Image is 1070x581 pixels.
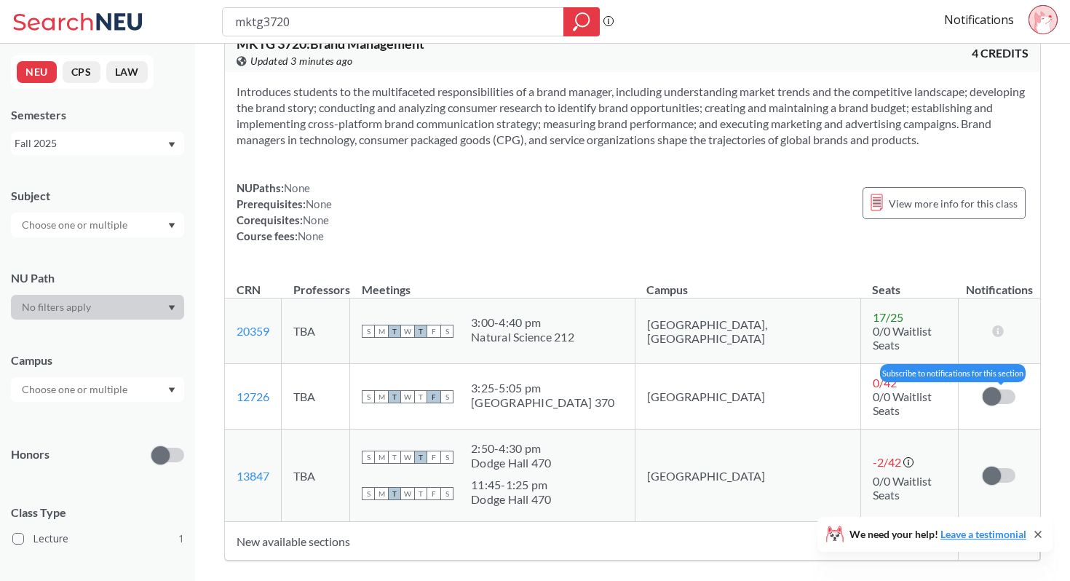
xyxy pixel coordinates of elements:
[427,487,440,500] span: F
[849,529,1026,539] span: We need your help!
[168,387,175,393] svg: Dropdown arrow
[11,188,184,204] div: Subject
[873,324,932,352] span: 0/0 Waitlist Seats
[237,36,424,52] span: MKTG 3720 : Brand Management
[15,216,137,234] input: Choose one or multiple
[635,430,860,522] td: [GEOGRAPHIC_DATA]
[471,395,614,410] div: [GEOGRAPHIC_DATA] 370
[237,390,269,403] a: 12726
[362,451,375,464] span: S
[959,267,1040,299] th: Notifications
[471,441,552,456] div: 2:50 - 4:30 pm
[440,451,453,464] span: S
[362,325,375,338] span: S
[106,61,148,83] button: LAW
[388,390,401,403] span: T
[860,267,958,299] th: Seats
[471,492,552,507] div: Dodge Hall 470
[944,12,1014,28] a: Notifications
[306,197,332,210] span: None
[375,390,388,403] span: M
[282,364,350,430] td: TBA
[15,381,137,398] input: Choose one or multiple
[414,451,427,464] span: T
[362,390,375,403] span: S
[168,305,175,311] svg: Dropdown arrow
[635,299,860,364] td: [GEOGRAPHIC_DATA], [GEOGRAPHIC_DATA]
[282,430,350,522] td: TBA
[873,310,903,324] span: 17 / 25
[12,529,184,548] label: Lecture
[440,390,453,403] span: S
[11,377,184,402] div: Dropdown arrow
[178,531,184,547] span: 1
[972,45,1029,61] span: 4 CREDITS
[873,455,901,469] span: -2 / 42
[282,299,350,364] td: TBA
[401,487,414,500] span: W
[563,7,600,36] div: magnifying glass
[471,478,552,492] div: 11:45 - 1:25 pm
[168,223,175,229] svg: Dropdown arrow
[284,181,310,194] span: None
[940,528,1026,540] a: Leave a testimonial
[237,84,1029,148] section: Introduces students to the multifaceted responsibilities of a brand manager, including understand...
[11,505,184,521] span: Class Type
[388,451,401,464] span: T
[11,446,49,463] p: Honors
[237,469,269,483] a: 13847
[234,9,553,34] input: Class, professor, course number, "phrase"
[427,390,440,403] span: F
[11,107,184,123] div: Semesters
[573,12,590,32] svg: magnifying glass
[401,325,414,338] span: W
[375,451,388,464] span: M
[350,267,635,299] th: Meetings
[440,325,453,338] span: S
[873,390,932,417] span: 0/0 Waitlist Seats
[889,194,1018,213] span: View more info for this class
[303,213,329,226] span: None
[375,325,388,338] span: M
[11,132,184,155] div: Fall 2025Dropdown arrow
[375,487,388,500] span: M
[471,330,574,344] div: Natural Science 212
[15,135,167,151] div: Fall 2025
[388,487,401,500] span: T
[250,53,353,69] span: Updated 3 minutes ago
[11,295,184,320] div: Dropdown arrow
[168,142,175,148] svg: Dropdown arrow
[414,390,427,403] span: T
[298,229,324,242] span: None
[414,487,427,500] span: T
[362,487,375,500] span: S
[237,282,261,298] div: CRN
[237,180,332,244] div: NUPaths: Prerequisites: Corequisites: Course fees:
[237,324,269,338] a: 20359
[17,61,57,83] button: NEU
[873,474,932,502] span: 0/0 Waitlist Seats
[427,325,440,338] span: F
[11,270,184,286] div: NU Path
[427,451,440,464] span: F
[401,390,414,403] span: W
[11,352,184,368] div: Campus
[282,267,350,299] th: Professors
[471,315,574,330] div: 3:00 - 4:40 pm
[635,364,860,430] td: [GEOGRAPHIC_DATA]
[225,522,959,561] td: New available sections
[63,61,100,83] button: CPS
[440,487,453,500] span: S
[471,381,614,395] div: 3:25 - 5:05 pm
[401,451,414,464] span: W
[414,325,427,338] span: T
[635,267,860,299] th: Campus
[873,376,897,390] span: 0 / 42
[388,325,401,338] span: T
[11,213,184,237] div: Dropdown arrow
[471,456,552,470] div: Dodge Hall 470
